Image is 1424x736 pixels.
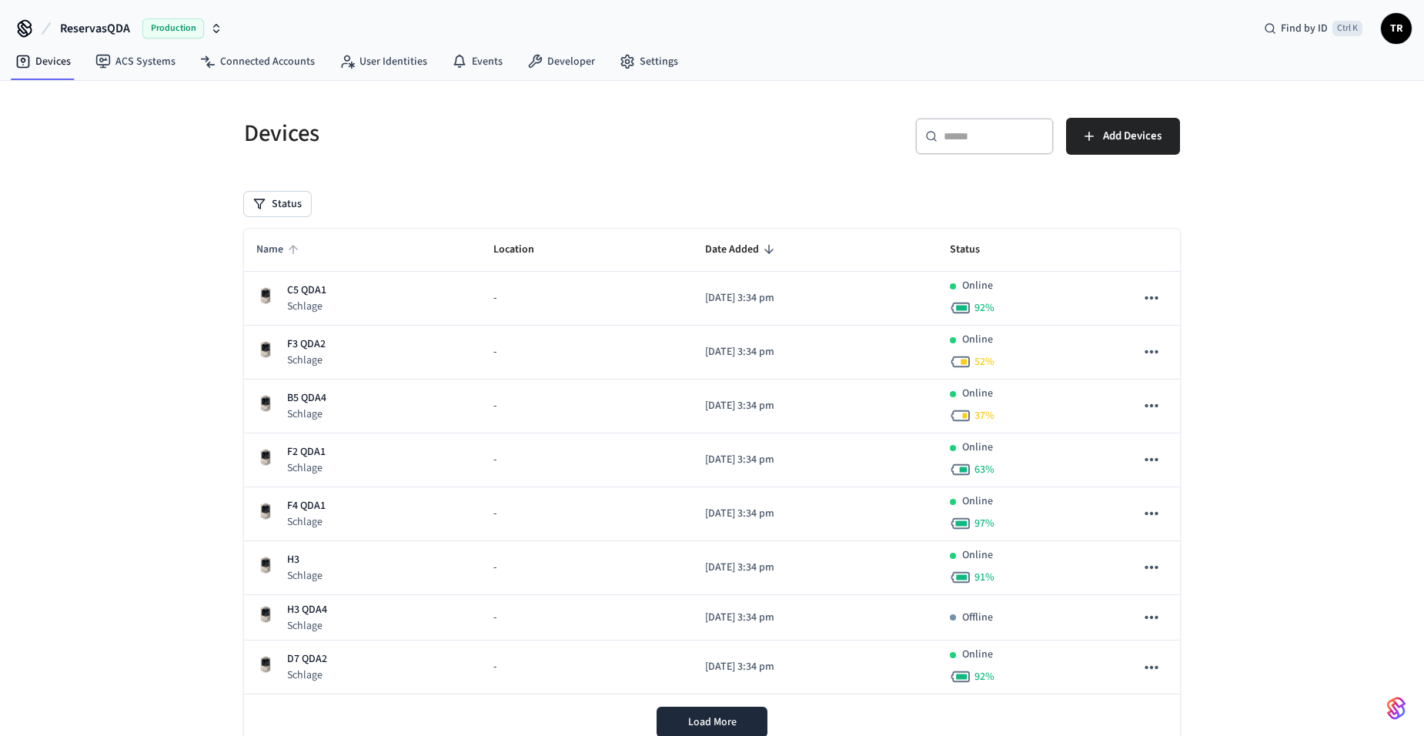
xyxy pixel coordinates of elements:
[83,48,188,75] a: ACS Systems
[287,667,327,683] p: Schlage
[962,440,993,456] p: Online
[256,605,275,624] img: Schlage Sense Smart Deadbolt with Camelot Trim, Front
[256,238,303,262] span: Name
[1103,126,1162,146] span: Add Devices
[962,493,993,510] p: Online
[287,299,326,314] p: Schlage
[974,354,994,370] span: 52 %
[493,344,496,360] span: -
[287,568,323,584] p: Schlage
[607,48,690,75] a: Settings
[1281,21,1328,36] span: Find by ID
[950,238,1000,262] span: Status
[256,502,275,520] img: Schlage Sense Smart Deadbolt with Camelot Trim, Front
[974,669,994,684] span: 92 %
[974,570,994,585] span: 91 %
[1382,15,1410,42] span: TR
[493,398,496,414] span: -
[493,659,496,675] span: -
[3,48,83,75] a: Devices
[705,344,925,360] p: [DATE] 3:34 pm
[974,462,994,477] span: 63 %
[1387,696,1406,721] img: SeamLogoGradient.69752ec5.svg
[974,516,994,531] span: 97 %
[1332,21,1362,36] span: Ctrl K
[493,610,496,626] span: -
[705,290,925,306] p: [DATE] 3:34 pm
[688,714,737,730] span: Load More
[287,618,327,634] p: Schlage
[287,552,323,568] p: H3
[705,659,925,675] p: [DATE] 3:34 pm
[287,336,326,353] p: F3 QDA2
[287,498,326,514] p: F4 QDA1
[705,238,779,262] span: Date Added
[244,229,1180,694] table: sticky table
[188,48,327,75] a: Connected Accounts
[962,610,993,626] p: Offline
[1252,15,1375,42] div: Find by IDCtrl K
[287,406,326,422] p: Schlage
[256,448,275,467] img: Schlage Sense Smart Deadbolt with Camelot Trim, Front
[493,506,496,522] span: -
[142,18,204,38] span: Production
[515,48,607,75] a: Developer
[287,444,326,460] p: F2 QDA1
[244,118,703,149] h5: Devices
[705,560,925,576] p: [DATE] 3:34 pm
[287,353,326,368] p: Schlage
[287,283,326,299] p: C5 QDA1
[962,547,993,564] p: Online
[287,602,327,618] p: H3 QDA4
[974,300,994,316] span: 92 %
[493,452,496,468] span: -
[705,610,925,626] p: [DATE] 3:34 pm
[962,647,993,663] p: Online
[256,556,275,574] img: Schlage Sense Smart Deadbolt with Camelot Trim, Front
[327,48,440,75] a: User Identities
[287,460,326,476] p: Schlage
[287,651,327,667] p: D7 QDA2
[440,48,515,75] a: Events
[60,19,130,38] span: ReservasQDA
[962,386,993,402] p: Online
[256,394,275,413] img: Schlage Sense Smart Deadbolt with Camelot Trim, Front
[493,560,496,576] span: -
[1066,118,1180,155] button: Add Devices
[244,192,311,216] button: Status
[705,398,925,414] p: [DATE] 3:34 pm
[974,408,994,423] span: 37 %
[287,390,326,406] p: B5 QDA4
[493,238,554,262] span: Location
[256,340,275,359] img: Schlage Sense Smart Deadbolt with Camelot Trim, Front
[705,506,925,522] p: [DATE] 3:34 pm
[962,332,993,348] p: Online
[256,286,275,305] img: Schlage Sense Smart Deadbolt with Camelot Trim, Front
[962,278,993,294] p: Online
[493,290,496,306] span: -
[256,655,275,674] img: Schlage Sense Smart Deadbolt with Camelot Trim, Front
[1381,13,1412,44] button: TR
[287,514,326,530] p: Schlage
[705,452,925,468] p: [DATE] 3:34 pm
